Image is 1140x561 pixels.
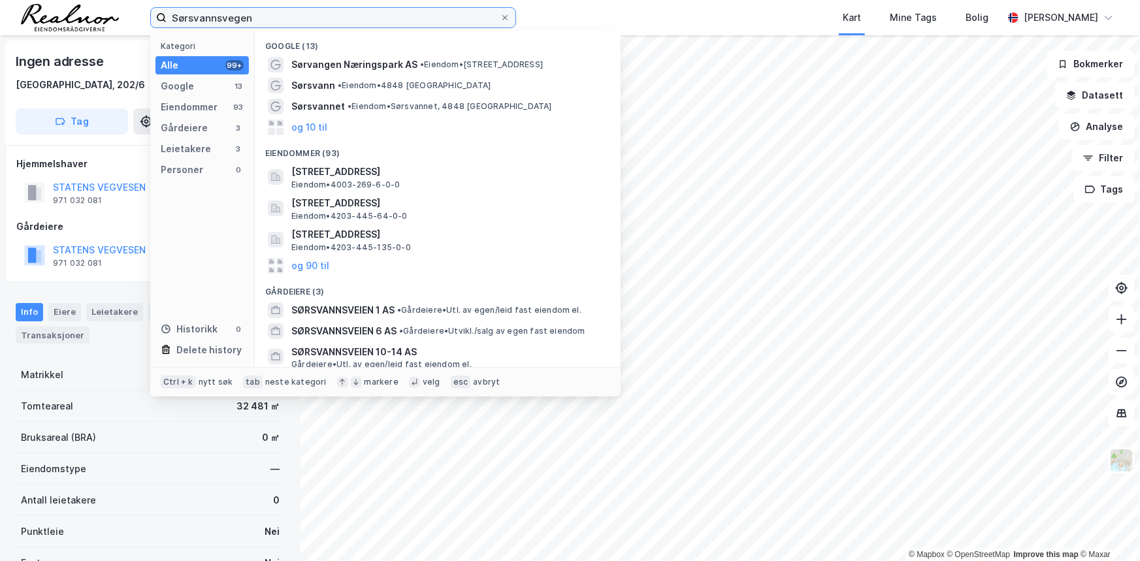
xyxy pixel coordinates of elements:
span: Sørvangen Næringspark AS [291,57,417,72]
input: Søk på adresse, matrikkel, gårdeiere, leietakere eller personer [167,8,500,27]
button: og 10 til [291,120,327,135]
div: Tomteareal [21,398,73,414]
div: esc [451,376,471,389]
div: 971 032 081 [53,258,102,268]
img: realnor-logo.934646d98de889bb5806.png [21,4,119,31]
div: Eiendommer (93) [255,138,621,161]
div: Delete history [176,342,242,358]
div: 3 [233,144,244,154]
span: • [420,59,424,69]
div: Kontrollprogram for chat [1075,498,1140,561]
div: Kart [843,10,861,25]
button: Bokmerker [1047,51,1135,77]
div: markere [365,377,399,387]
button: Tag [16,108,128,135]
span: Gårdeiere • Utvikl./salg av egen fast eiendom [399,326,585,336]
span: Gårdeiere • Utl. av egen/leid fast eiendom el. [291,359,472,370]
div: 13 [233,81,244,91]
span: • [397,305,401,315]
div: Mine Tags [890,10,937,25]
div: nytt søk [199,377,233,387]
button: Analyse [1059,114,1135,140]
span: [STREET_ADDRESS] [291,195,605,211]
div: Bolig [966,10,988,25]
div: 99+ [225,60,244,71]
div: Leietakere [161,141,211,157]
span: Eiendom • [STREET_ADDRESS] [420,59,543,70]
div: Kategori [161,41,249,51]
div: Gårdeiere [16,219,284,234]
div: Antall leietakere [21,492,96,508]
div: Datasett [148,303,197,321]
div: avbryt [473,377,500,387]
div: 3 [233,123,244,133]
div: Leietakere [86,303,143,321]
span: [STREET_ADDRESS] [291,164,605,180]
span: Eiendom • Sørsvannet, 4848 [GEOGRAPHIC_DATA] [348,101,552,112]
span: Eiendom • 4203-445-135-0-0 [291,242,411,253]
div: 32 481 ㎡ [236,398,280,414]
div: Eiere [48,303,81,321]
div: 93 [233,102,244,112]
div: neste kategori [265,377,327,387]
button: Filter [1072,145,1135,171]
div: Ctrl + k [161,376,196,389]
span: SØRSVANNSVEIEN 6 AS [291,323,397,339]
button: og 90 til [291,258,329,274]
span: Gårdeiere • Utl. av egen/leid fast eiendom el. [397,305,581,315]
span: Eiendom • 4848 [GEOGRAPHIC_DATA] [338,80,491,91]
div: [GEOGRAPHIC_DATA], 202/6 [16,77,145,93]
span: [STREET_ADDRESS] [291,227,605,242]
a: Mapbox [909,550,945,559]
div: 0 [233,165,244,175]
button: Tags [1074,176,1135,202]
div: Info [16,303,43,321]
button: Datasett [1055,82,1135,108]
div: Eiendommer [161,99,218,115]
div: Historikk [161,321,218,337]
div: Alle [161,57,178,73]
div: Google (13) [255,31,621,54]
div: Gårdeiere [161,120,208,136]
span: SØRSVANNSVEIEN 10-14 AS [291,344,605,360]
div: Eiendomstype [21,461,86,477]
span: Eiendom • 4203-445-64-0-0 [291,211,408,221]
div: 0 [273,492,280,508]
span: • [338,80,342,90]
div: Gårdeiere (3) [255,276,621,300]
div: Google [161,78,194,94]
div: 0 ㎡ [262,430,280,445]
div: Nei [265,524,280,539]
div: Transaksjoner [16,327,90,344]
span: Sørsvann [291,78,335,93]
div: Hjemmelshaver [16,156,284,172]
div: Personer [161,162,203,178]
div: 0 [233,324,244,334]
div: Bruksareal (BRA) [21,430,96,445]
span: • [348,101,351,111]
a: OpenStreetMap [947,550,1011,559]
img: Z [1109,448,1134,473]
span: SØRSVANNSVEIEN 1 AS [291,302,395,318]
div: — [270,461,280,477]
span: • [399,326,403,336]
div: Matrikkel [21,367,63,383]
span: Eiendom • 4003-269-6-0-0 [291,180,400,190]
div: tab [243,376,263,389]
div: [PERSON_NAME] [1024,10,1098,25]
a: Improve this map [1014,550,1079,559]
span: Sørsvannet [291,99,345,114]
div: velg [423,377,440,387]
div: Ingen adresse [16,51,106,72]
div: 971 032 081 [53,195,102,206]
div: Punktleie [21,524,64,539]
iframe: Chat Widget [1075,498,1140,561]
